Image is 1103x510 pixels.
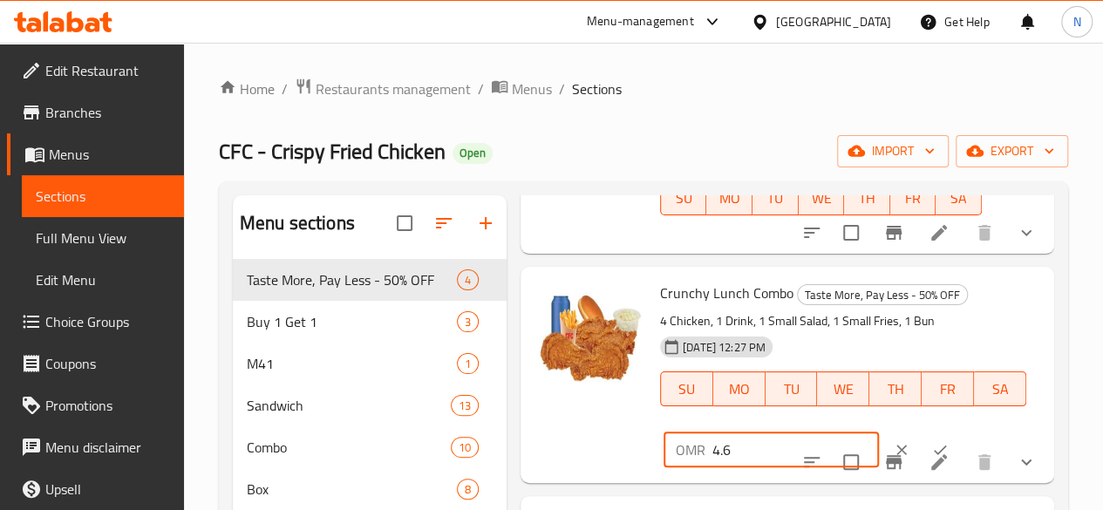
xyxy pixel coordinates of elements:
[660,371,713,406] button: SU
[7,92,184,133] a: Branches
[712,432,879,467] input: Please enter price
[844,180,890,215] button: TH
[1005,212,1047,254] button: show more
[453,146,493,160] span: Open
[668,186,700,211] span: SU
[1016,222,1037,243] svg: Show Choices
[833,444,869,480] span: Select to update
[897,186,929,211] span: FR
[956,135,1068,167] button: export
[247,479,457,500] span: Box
[817,371,869,406] button: WE
[7,50,184,92] a: Edit Restaurant
[22,217,184,259] a: Full Menu View
[233,468,507,510] div: Box8
[1005,441,1047,483] button: show more
[890,180,936,215] button: FR
[7,343,184,384] a: Coupons
[45,395,170,416] span: Promotions
[668,377,706,402] span: SU
[572,78,622,99] span: Sections
[386,205,423,241] span: Select all sections
[512,78,552,99] span: Menus
[806,186,838,211] span: WE
[423,202,465,244] span: Sort sections
[451,395,479,416] div: items
[219,78,275,99] a: Home
[478,78,484,99] li: /
[943,186,975,211] span: SA
[457,311,479,332] div: items
[219,132,446,171] span: CFC - Crispy Fried Chicken
[491,78,552,100] a: Menus
[833,214,869,251] span: Select to update
[247,269,457,290] span: Taste More, Pay Less - 50% OFF
[798,285,967,305] span: Taste More, Pay Less - 50% OFF
[876,377,915,402] span: TH
[869,371,922,406] button: TH
[676,339,773,356] span: [DATE] 12:27 PM
[240,210,355,236] h2: Menu sections
[457,353,479,374] div: items
[706,180,752,215] button: MO
[7,133,184,175] a: Menus
[452,439,478,456] span: 10
[660,280,793,306] span: Crunchy Lunch Combo
[921,431,959,469] button: ok
[247,353,457,374] div: M41
[219,78,1068,100] nav: breadcrumb
[660,180,707,215] button: SU
[45,60,170,81] span: Edit Restaurant
[922,371,974,406] button: FR
[458,314,478,330] span: 3
[45,437,170,458] span: Menu disclaimer
[1072,12,1080,31] span: N
[720,377,759,402] span: MO
[963,441,1005,483] button: delete
[7,468,184,510] a: Upsell
[233,301,507,343] div: Buy 1 Get 13
[970,140,1054,162] span: export
[465,202,507,244] button: Add section
[7,426,184,468] a: Menu disclaimer
[233,384,507,426] div: Sandwich13
[766,371,818,406] button: TU
[457,269,479,290] div: items
[824,377,862,402] span: WE
[713,371,766,406] button: MO
[873,212,915,254] button: Branch-specific-item
[974,371,1026,406] button: SA
[233,259,507,301] div: Taste More, Pay Less - 50% OFF4
[295,78,471,100] a: Restaurants management
[233,343,507,384] div: M411
[45,311,170,332] span: Choice Groups
[247,395,451,416] span: Sandwich
[49,144,170,165] span: Menus
[791,212,833,254] button: sort-choices
[45,353,170,374] span: Coupons
[773,377,811,402] span: TU
[282,78,288,99] li: /
[759,186,792,211] span: TU
[776,12,891,31] div: [GEOGRAPHIC_DATA]
[247,437,451,458] span: Combo
[799,180,845,215] button: WE
[45,102,170,123] span: Branches
[534,281,646,392] img: Crunchy Lunch Combo
[247,311,457,332] span: Buy 1 Get 1
[882,431,921,469] button: clear
[981,377,1019,402] span: SA
[963,212,1005,254] button: delete
[36,228,170,248] span: Full Menu View
[7,384,184,426] a: Promotions
[936,180,982,215] button: SA
[929,377,967,402] span: FR
[752,180,799,215] button: TU
[458,272,478,289] span: 4
[587,11,694,32] div: Menu-management
[22,175,184,217] a: Sections
[22,259,184,301] a: Edit Menu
